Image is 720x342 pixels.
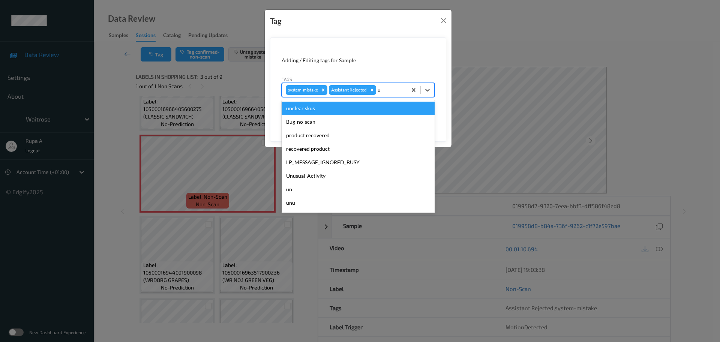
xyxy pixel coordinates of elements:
[282,210,435,223] div: Create "u"
[282,156,435,169] div: LP_MESSAGE_IGNORED_BUSY
[282,76,292,82] label: Tags
[282,129,435,142] div: product recovered
[319,85,327,95] div: Remove system-mistake
[282,142,435,156] div: recovered product
[329,85,368,95] div: Assistant Rejected
[270,15,282,27] div: Tag
[282,115,435,129] div: Bug-no-scan
[282,57,435,64] div: Adding / Editing tags for Sample
[282,183,435,196] div: un
[282,169,435,183] div: Unusual-Activity
[438,15,449,26] button: Close
[368,85,376,95] div: Remove Assistant Rejected
[282,196,435,210] div: unu
[286,85,319,95] div: system-mistake
[282,102,435,115] div: unclear skus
